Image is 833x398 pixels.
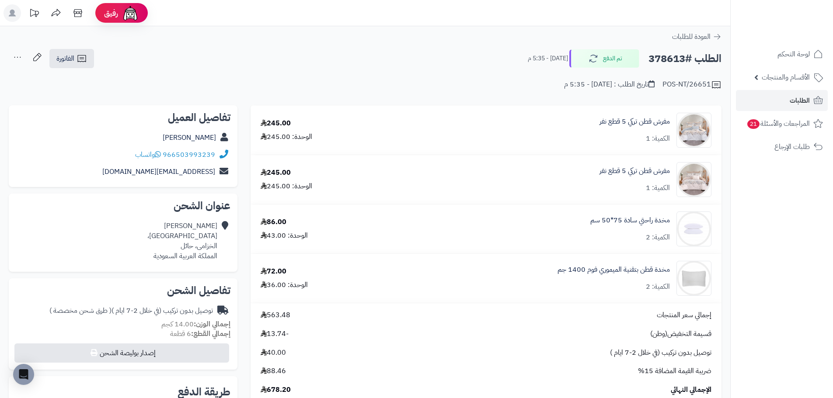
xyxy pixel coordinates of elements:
img: logo-2.png [774,15,825,33]
span: 88.46 [261,366,286,376]
small: [DATE] - 5:35 م [528,54,568,63]
span: 563.48 [261,310,290,320]
div: الكمية: 2 [646,232,670,242]
div: Open Intercom Messenger [13,364,34,385]
span: طلبات الإرجاع [774,141,810,153]
div: توصيل بدون تركيب (في خلال 2-7 ايام ) [49,306,213,316]
a: 966503993239 [163,149,215,160]
span: -13.74 [261,329,289,339]
div: الكمية: 2 [646,282,670,292]
a: الطلبات [736,90,828,111]
span: الأقسام والمنتجات [762,71,810,83]
span: إجمالي سعر المنتجات [657,310,711,320]
div: 245.00 [261,168,291,178]
div: 245.00 [261,118,291,128]
span: رفيق [104,8,118,18]
a: مفرش قطن تركي 5 قطع نفر [599,117,670,127]
h2: تفاصيل العميل [16,112,230,123]
h2: عنوان الشحن [16,201,230,211]
div: الكمية: 1 [646,183,670,193]
span: 678.20 [261,385,291,395]
button: تم الدفع [569,49,639,68]
a: الفاتورة [49,49,94,68]
button: إصدار بوليصة الشحن [14,343,229,363]
strong: إجمالي الوزن: [194,319,230,329]
img: 1746949799-1-90x90.jpg [677,211,711,246]
span: العودة للطلبات [672,31,711,42]
div: الوحدة: 245.00 [261,132,312,142]
a: المراجعات والأسئلة21 [736,113,828,134]
div: 72.00 [261,266,286,277]
div: الوحدة: 245.00 [261,181,312,191]
a: [PERSON_NAME] [163,132,216,143]
span: لوحة التحكم [777,48,810,60]
h2: الطلب #378613 [648,50,721,68]
a: [EMAIL_ADDRESS][DOMAIN_NAME] [102,166,215,177]
a: العودة للطلبات [672,31,721,42]
h2: طريقة الدفع [178,387,230,397]
span: الطلبات [790,94,810,107]
small: 14.00 كجم [161,319,230,329]
div: الوحدة: 43.00 [261,231,308,241]
img: 1745308618-istanbul%20S18-90x90.jpg [677,162,711,197]
span: توصيل بدون تركيب (في خلال 2-7 ايام ) [610,348,711,358]
span: 21 [747,119,760,129]
a: تحديثات المنصة [23,4,45,24]
span: ضريبة القيمة المضافة 15% [638,366,711,376]
span: الإجمالي النهائي [671,385,711,395]
a: لوحة التحكم [736,44,828,65]
a: مفرش قطن تركي 5 قطع نفر [599,166,670,176]
img: ai-face.png [122,4,139,22]
small: 6 قطعة [170,329,230,339]
div: POS-NT/26651 [662,80,721,90]
div: الكمية: 1 [646,134,670,144]
span: ( طرق شحن مخصصة ) [49,305,112,316]
span: المراجعات والأسئلة [746,118,810,130]
img: 1745308588-istanbul%20S17-90x90.jpg [677,113,711,148]
a: طلبات الإرجاع [736,136,828,157]
span: 40.00 [261,348,286,358]
span: الفاتورة [56,53,74,64]
div: [PERSON_NAME] [GEOGRAPHIC_DATA]، الخزامى، حائل المملكة العربية السعودية [147,221,217,261]
div: تاريخ الطلب : [DATE] - 5:35 م [564,80,655,90]
div: الوحدة: 36.00 [261,280,308,290]
a: مخدة قطن بتقنية الميموري فوم 1400 جم [558,265,670,275]
span: قسيمة التخفيض(وطن) [650,329,711,339]
img: 1748940505-1-90x90.jpg [677,261,711,296]
h2: تفاصيل الشحن [16,285,230,296]
a: مخدة راحتي سادة 75*50 سم [590,215,670,225]
a: واتساب [135,149,161,160]
div: 86.00 [261,217,286,227]
strong: إجمالي القطع: [191,329,230,339]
